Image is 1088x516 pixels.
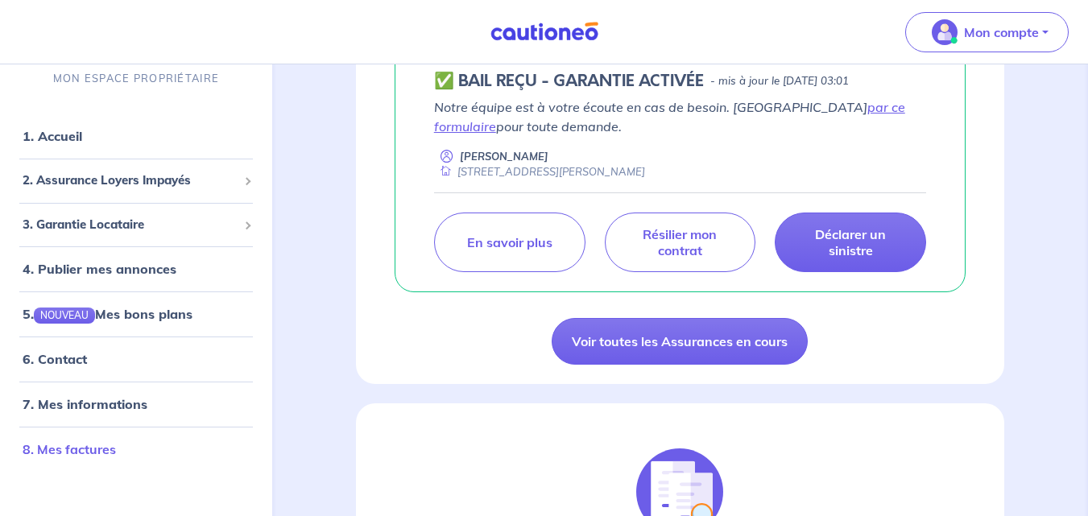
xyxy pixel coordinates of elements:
div: [STREET_ADDRESS][PERSON_NAME] [434,164,645,180]
a: 1. Accueil [23,128,82,144]
div: 3. Garantie Locataire [6,209,266,241]
p: Mon compte [964,23,1039,42]
div: 1. Accueil [6,120,266,152]
a: par ce formulaire [434,99,905,134]
a: 8. Mes factures [23,441,116,457]
div: 7. Mes informations [6,388,266,420]
p: Déclarer un sinistre [795,226,906,258]
a: 6. Contact [23,351,87,367]
img: illu_account_valid_menu.svg [932,19,958,45]
span: 3. Garantie Locataire [23,216,238,234]
p: Résilier mon contrat [625,226,736,258]
p: - mis à jour le [DATE] 03:01 [710,73,849,89]
a: En savoir plus [434,213,585,272]
div: 8. Mes factures [6,433,266,465]
div: state: CONTRACT-VALIDATED, Context: ,MAYBE-CERTIFICATE,,LESSOR-DOCUMENTS,IS-ODEALIM [434,72,926,91]
div: 5.NOUVEAUMes bons plans [6,298,266,330]
span: 2. Assurance Loyers Impayés [23,171,238,190]
a: Déclarer un sinistre [775,213,926,272]
img: Cautioneo [484,22,605,42]
a: 7. Mes informations [23,396,147,412]
p: En savoir plus [467,234,552,250]
p: [PERSON_NAME] [460,149,548,164]
a: Résilier mon contrat [605,213,756,272]
h5: ✅ BAIL REÇU - GARANTIE ACTIVÉE [434,72,704,91]
div: 6. Contact [6,343,266,375]
p: Notre équipe est à votre écoute en cas de besoin. [GEOGRAPHIC_DATA] pour toute demande. [434,97,926,136]
a: Voir toutes les Assurances en cours [552,318,808,365]
a: 5.NOUVEAUMes bons plans [23,306,192,322]
div: 2. Assurance Loyers Impayés [6,165,266,196]
button: illu_account_valid_menu.svgMon compte [905,12,1069,52]
p: MON ESPACE PROPRIÉTAIRE [53,71,219,86]
a: 4. Publier mes annonces [23,261,176,277]
div: 4. Publier mes annonces [6,253,266,285]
